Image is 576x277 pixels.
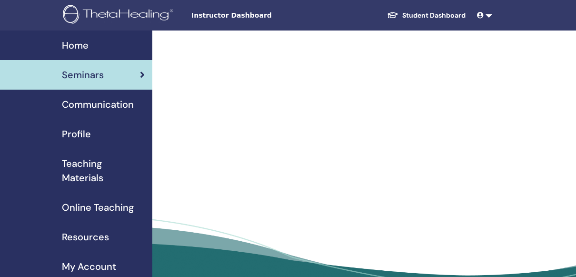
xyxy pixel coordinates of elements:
[387,11,398,19] img: graduation-cap-white.svg
[191,10,334,21] span: Instructor Dashboard
[62,156,145,185] span: Teaching Materials
[62,230,109,244] span: Resources
[62,200,134,215] span: Online Teaching
[62,38,89,52] span: Home
[63,5,177,26] img: logo.png
[62,97,134,112] span: Communication
[379,7,473,24] a: Student Dashboard
[62,127,91,141] span: Profile
[62,259,116,274] span: My Account
[62,68,104,82] span: Seminars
